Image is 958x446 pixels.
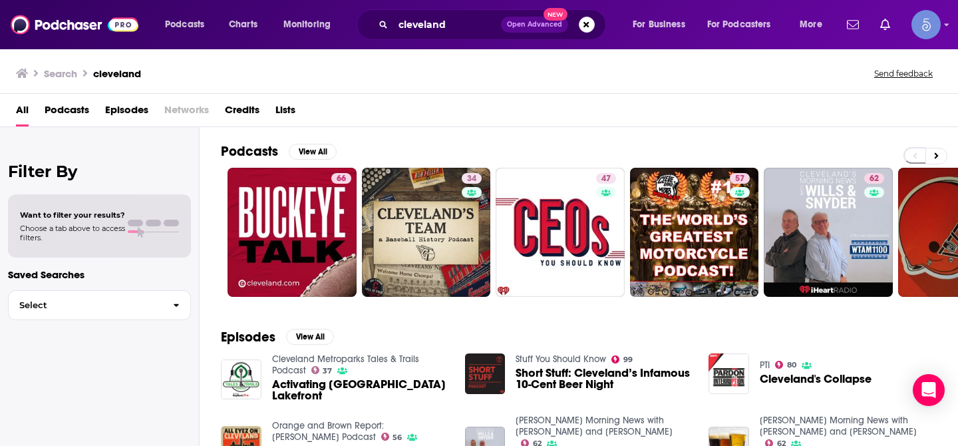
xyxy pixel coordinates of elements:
a: 62 [864,173,884,184]
a: Stuff You Should Know [516,353,606,365]
a: All [16,99,29,126]
button: Show profile menu [911,10,941,39]
span: 66 [337,172,346,186]
a: Cleveland's Morning News with Wills and Snyder [516,415,673,437]
span: Networks [164,99,209,126]
h3: cleveland [93,67,141,80]
a: Lists [275,99,295,126]
span: New [544,8,567,21]
a: 80 [775,361,796,369]
input: Search podcasts, credits, & more... [393,14,501,35]
button: View All [286,329,334,345]
span: Open Advanced [507,21,562,28]
a: 99 [611,355,633,363]
a: EpisodesView All [221,329,334,345]
span: For Business [633,15,685,34]
a: 56 [381,433,402,441]
span: For Podcasters [707,15,771,34]
a: Show notifications dropdown [875,13,895,36]
span: 80 [787,362,796,368]
a: PodcastsView All [221,143,337,160]
img: Cleveland's Collapse [709,353,749,394]
span: 34 [467,172,476,186]
span: Logged in as Spiral5-G1 [911,10,941,39]
span: More [800,15,822,34]
button: Send feedback [870,68,937,79]
button: open menu [699,14,790,35]
button: open menu [790,14,839,35]
span: 47 [601,172,611,186]
button: Select [8,290,191,320]
h3: Search [44,67,77,80]
a: Credits [225,99,259,126]
span: 37 [323,368,332,374]
a: PTI [760,359,770,371]
div: Search podcasts, credits, & more... [369,9,619,40]
h2: Podcasts [221,143,278,160]
span: Select [9,301,162,310]
a: Orange and Brown Report: A Cleveland Browns Podcast [272,420,384,443]
img: Podchaser - Follow, Share and Rate Podcasts [11,12,138,37]
button: open menu [623,14,702,35]
span: 99 [623,357,633,363]
h2: Filter By [8,162,191,181]
span: 62 [870,172,879,186]
a: 34 [362,168,491,297]
a: 57 [630,168,759,297]
a: 37 [311,366,333,374]
button: View All [289,144,337,160]
a: Activating Cleveland’s Lakefront [272,379,449,401]
a: Podcasts [45,99,89,126]
a: Cleveland's Collapse [760,373,872,385]
button: open menu [156,14,222,35]
a: 66 [228,168,357,297]
img: Short Stuff: Cleveland’s Infamous 10-Cent Beer Night [465,353,506,394]
button: open menu [274,14,348,35]
a: 47 [596,173,616,184]
a: Charts [220,14,265,35]
img: User Profile [911,10,941,39]
span: Podcasts [165,15,204,34]
a: 66 [331,173,351,184]
div: Open Intercom Messenger [913,374,945,406]
a: 62 [764,168,893,297]
a: Cleveland Metroparks Tales & Trails Podcast [272,353,419,376]
a: Short Stuff: Cleveland’s Infamous 10-Cent Beer Night [516,367,693,390]
span: Monitoring [283,15,331,34]
span: 56 [393,435,402,441]
p: Saved Searches [8,268,191,281]
span: Charts [229,15,257,34]
span: 57 [735,172,744,186]
a: Cleveland's Morning News with Wills and Snyder [760,415,917,437]
span: Choose a tab above to access filters. [20,224,125,242]
span: Activating [GEOGRAPHIC_DATA] Lakefront [272,379,449,401]
button: Open AdvancedNew [501,17,568,33]
a: 57 [730,173,750,184]
h2: Episodes [221,329,275,345]
a: 34 [462,173,482,184]
a: Show notifications dropdown [842,13,864,36]
img: Activating Cleveland’s Lakefront [221,359,261,400]
a: 47 [496,168,625,297]
a: Episodes [105,99,148,126]
span: Want to filter your results? [20,210,125,220]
